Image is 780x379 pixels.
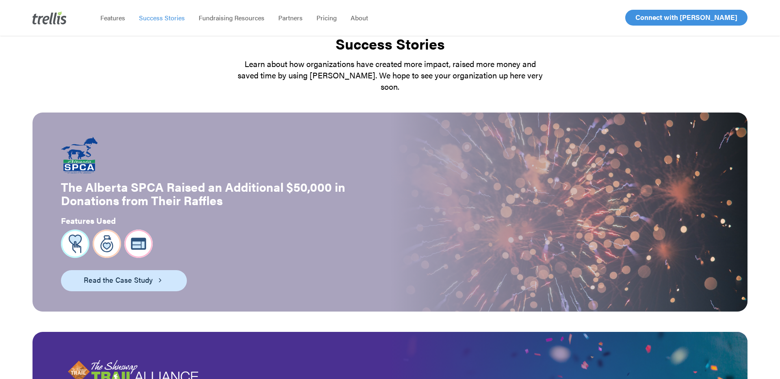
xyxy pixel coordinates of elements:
[310,14,344,22] a: Pricing
[61,214,116,226] strong: Features Used
[344,14,375,22] a: About
[93,230,121,258] img: Group-11644-1.svg
[236,58,544,92] p: Learn about how organizations have created more impact, raised more money and saved time by using...
[139,13,185,22] span: Success Stories
[84,274,153,286] span: Read the Case Study
[199,13,264,22] span: Fundraising Resources
[61,230,89,258] img: Group-10137.svg
[625,10,747,26] a: Connect with [PERSON_NAME]
[192,14,271,22] a: Fundraising Resources
[93,14,132,22] a: Features
[61,178,345,209] strong: The Alberta SPCA Raised an Additional $50,000 in Donations from Their Raffles
[316,13,337,22] span: Pricing
[132,14,192,22] a: Success Stories
[100,13,125,22] span: Features
[61,270,187,291] a: Read the Case Study
[635,12,737,22] span: Connect with [PERSON_NAME]
[124,230,153,258] img: Group-11637.svg
[336,33,445,54] strong: Success Stories
[278,13,303,22] span: Partners
[32,11,67,24] img: Trellis
[271,14,310,22] a: Partners
[351,13,368,22] span: About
